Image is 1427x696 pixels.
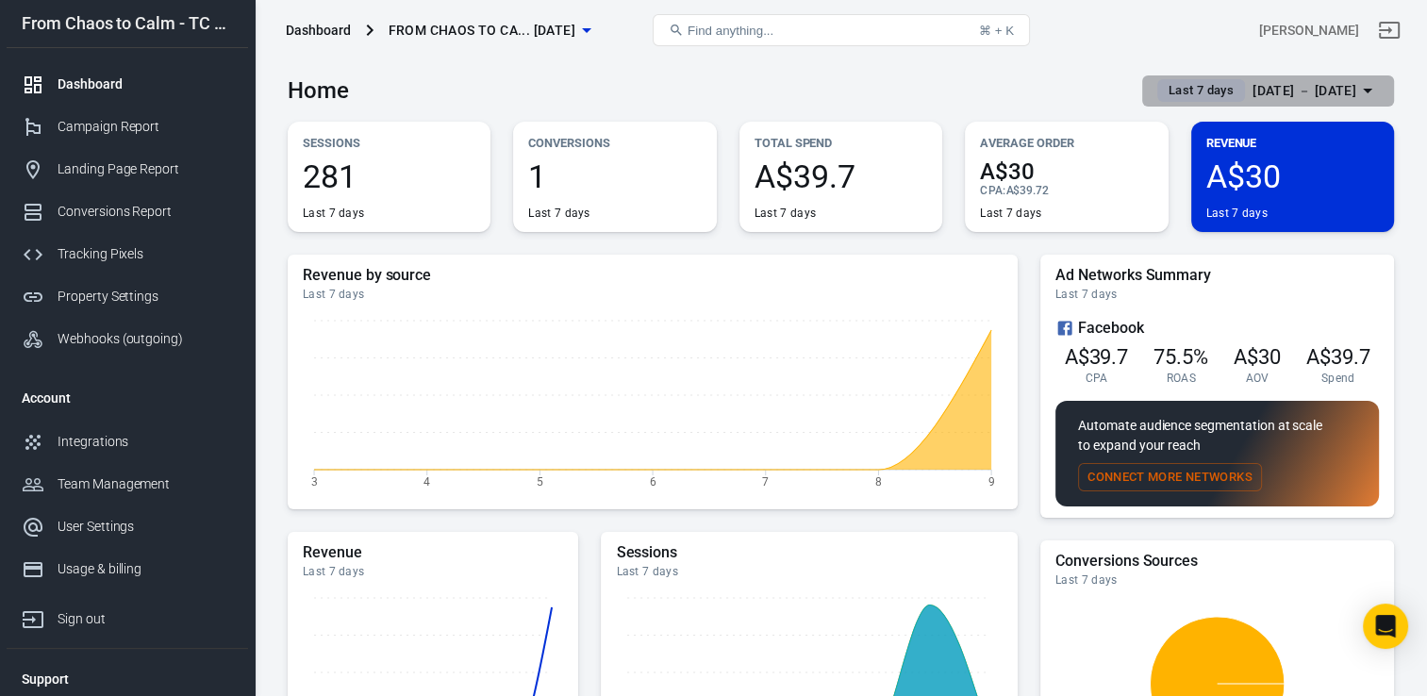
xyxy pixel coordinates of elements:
[7,375,248,421] li: Account
[616,543,1002,562] h5: Sessions
[755,206,816,221] div: Last 7 days
[7,318,248,360] a: Webhooks (outgoing)
[528,160,701,192] span: 1
[1078,416,1356,456] p: Automate audience segmentation at scale to expand your reach
[616,564,1002,579] div: Last 7 days
[288,77,349,104] h3: Home
[1161,81,1241,100] span: Last 7 days
[1253,79,1356,103] div: [DATE] － [DATE]
[528,206,589,221] div: Last 7 days
[7,421,248,463] a: Integrations
[1166,371,1195,386] span: ROAS
[1245,371,1269,386] span: AOV
[58,329,233,349] div: Webhooks (outgoing)
[58,244,233,264] div: Tracking Pixels
[58,517,233,537] div: User Settings
[7,275,248,318] a: Property Settings
[7,505,248,548] a: User Settings
[423,474,430,488] tspan: 4
[1206,206,1268,221] div: Last 7 days
[303,287,1003,302] div: Last 7 days
[7,15,248,32] div: From Chaos to Calm - TC Checkout [DATE]
[1078,463,1262,492] button: Connect More Networks
[1005,184,1049,197] span: A$39.72
[979,24,1014,38] div: ⌘ + K
[58,75,233,94] div: Dashboard
[1055,287,1379,302] div: Last 7 days
[980,206,1041,221] div: Last 7 days
[875,474,882,488] tspan: 8
[537,474,543,488] tspan: 5
[650,474,656,488] tspan: 6
[7,63,248,106] a: Dashboard
[1153,345,1208,369] span: 75.5%
[1085,371,1107,386] span: CPA
[58,287,233,307] div: Property Settings
[58,609,233,629] div: Sign out
[980,133,1153,153] p: Average Order
[980,160,1153,183] span: A$30
[1206,160,1379,192] span: A$30
[286,21,351,40] div: Dashboard
[303,543,563,562] h5: Revenue
[1142,75,1394,107] button: Last 7 days[DATE] － [DATE]
[1055,317,1379,340] div: Facebook
[58,474,233,494] div: Team Management
[303,564,563,579] div: Last 7 days
[7,106,248,148] a: Campaign Report
[58,202,233,222] div: Conversions Report
[7,191,248,233] a: Conversions Report
[7,463,248,505] a: Team Management
[7,548,248,590] a: Usage & billing
[1206,133,1379,153] p: Revenue
[755,160,927,192] span: A$39.7
[58,159,233,179] div: Landing Page Report
[1055,572,1379,588] div: Last 7 days
[1055,552,1379,571] h5: Conversions Sources
[1306,345,1370,369] span: A$39.7
[1234,345,1281,369] span: A$30
[311,474,318,488] tspan: 3
[688,24,773,38] span: Find anything...
[381,13,598,48] button: From Chaos to Ca... [DATE]
[1055,317,1074,340] svg: Facebook Ads
[1367,8,1412,53] a: Sign out
[755,133,927,153] p: Total Spend
[58,117,233,137] div: Campaign Report
[988,474,995,488] tspan: 9
[980,184,1005,197] span: CPA :
[389,19,575,42] span: From Chaos to Calm - TC Checkout 8.10.25
[58,432,233,452] div: Integrations
[1321,371,1355,386] span: Spend
[653,14,1030,46] button: Find anything...⌘ + K
[762,474,769,488] tspan: 7
[303,266,1003,285] h5: Revenue by source
[303,160,475,192] span: 281
[528,133,701,153] p: Conversions
[58,559,233,579] div: Usage & billing
[7,148,248,191] a: Landing Page Report
[303,133,475,153] p: Sessions
[1064,345,1128,369] span: A$39.7
[7,590,248,640] a: Sign out
[1259,21,1359,41] div: Account id: ab0l4X6q
[7,233,248,275] a: Tracking Pixels
[1055,266,1379,285] h5: Ad Networks Summary
[1363,604,1408,649] div: Open Intercom Messenger
[303,206,364,221] div: Last 7 days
